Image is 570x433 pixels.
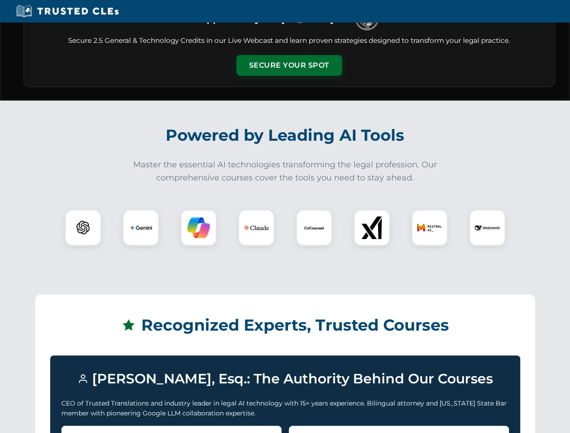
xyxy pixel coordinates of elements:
[61,367,509,391] h3: [PERSON_NAME], Esq.: The Authority Behind Our Courses
[296,210,332,246] div: CoCounsel
[35,36,544,46] p: Secure 2.5 General & Technology Credits in our Live Webcast and learn proven strategies designed ...
[417,215,442,240] img: Mistral AI Logo
[127,158,443,184] p: Master the essential AI technologies transforming the legal profession. Our comprehensive courses...
[61,398,509,419] p: CEO of Trusted Translations and industry leader in legal AI technology with 15+ years experience....
[361,216,383,239] img: xAI Logo
[123,210,159,246] div: Gemini
[181,210,217,246] div: Copilot
[244,215,269,240] img: Claude Logo
[35,120,535,151] h2: Powered by Leading AI Tools
[354,210,390,246] div: xAI
[412,210,448,246] div: Mistral AI
[14,5,121,18] img: Trusted CLEs
[303,216,325,239] img: CoCounsel Logo
[469,210,505,246] div: DeepSeek
[50,309,520,341] h2: Recognized Experts, Trusted Courses
[187,216,210,239] img: Copilot Logo
[130,216,152,239] img: Gemini Logo
[238,210,274,246] div: Claude
[475,215,500,240] img: DeepSeek Logo
[70,215,96,241] img: ChatGPT Logo
[236,55,342,76] button: Secure Your Spot
[65,210,101,246] div: ChatGPT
